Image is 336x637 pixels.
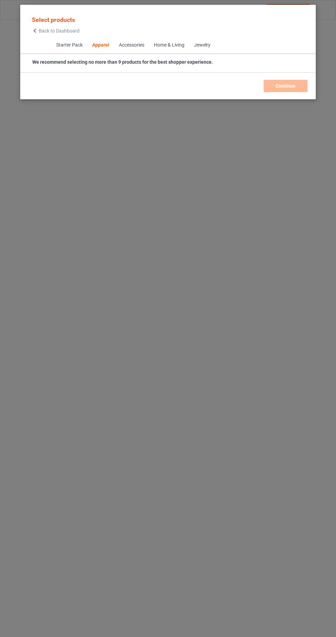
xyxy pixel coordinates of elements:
[92,42,109,49] div: Apparel
[194,42,210,49] div: Jewelry
[51,37,87,53] span: Starter Pack
[119,42,144,49] div: Accessories
[39,28,80,34] span: Back to Dashboard
[32,59,213,65] strong: We recommend selecting no more than 9 products for the best shopper experience.
[154,42,184,49] div: Home & Living
[32,16,75,23] span: Select products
